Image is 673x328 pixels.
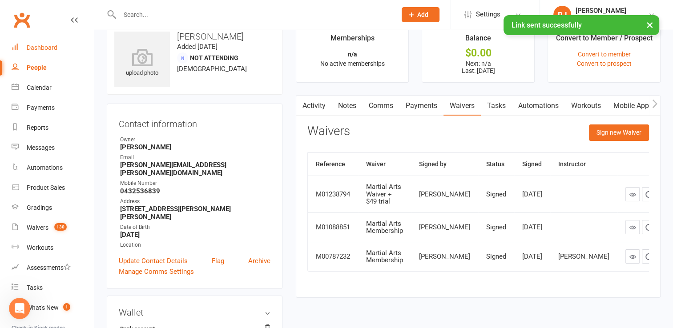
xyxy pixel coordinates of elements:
div: Email [120,153,270,162]
th: Waiver [358,153,411,176]
a: People [12,58,94,78]
div: M01088851 [316,224,350,231]
strong: 0432536839 [120,187,270,195]
a: Convert to prospect [576,60,631,67]
div: For [PERSON_NAME], [PERSON_NAME], and [PERSON_NAME], please contact our support team with these n... [14,28,164,63]
a: Automations [12,158,94,178]
h3: Waivers [307,124,350,138]
b: Jia [59,155,67,161]
a: Product Sales [12,178,94,198]
strong: n/a [348,51,357,58]
button: Gif picker [28,260,35,267]
div: Jia says… [7,173,171,193]
a: Manage Comms Settings [119,266,194,277]
a: Workouts [565,96,607,116]
div: Martial Arts Membership [366,220,403,235]
div: Tasks [27,284,43,291]
button: Start recording [56,260,64,267]
p: Active [43,11,61,20]
div: upload photo [114,48,170,78]
iframe: Intercom live chat [9,298,30,319]
div: Gradings [27,204,52,211]
span: 1 [63,303,70,311]
div: Amazing work. Thank you, [PERSON_NAME]! [73,234,164,252]
div: Link sent successfully [504,15,659,35]
div: Martial Arts Waiver + $49 trial [366,183,403,205]
button: go back [6,4,23,20]
div: Automations [27,164,63,171]
span: Settings [476,4,500,24]
button: Add [402,7,439,22]
th: Signed by [411,153,478,176]
div: All done! [14,199,42,208]
button: Upload attachment [42,260,49,267]
div: Signed [486,191,506,198]
strong: [PERSON_NAME][EMAIL_ADDRESS][PERSON_NAME][DOMAIN_NAME] [120,161,270,177]
div: joined the conversation [59,154,130,162]
div: Close [156,4,172,20]
a: Payments [12,98,94,118]
span: 130 [54,223,67,231]
div: Payments [27,104,55,111]
div: Convert to Member / Prospect [556,32,653,48]
a: What's New1 [12,298,94,318]
button: Sign new Waiver [589,124,649,140]
h3: Wallet [119,308,270,317]
div: Profile image for Jia [25,5,40,19]
div: Toby says… [7,126,171,153]
div: Reports [27,124,48,131]
button: Home [139,4,156,20]
div: Amazing work.Thank you, [PERSON_NAME]! [66,229,171,257]
input: Search... [117,8,390,21]
button: Send a message… [153,256,167,271]
th: Status [478,153,514,176]
div: Sure! [14,178,31,187]
div: Profile image for Jia [48,154,56,163]
div: $0.00 [430,48,526,58]
time: Added [DATE] [177,43,218,51]
button: × [642,15,658,34]
th: Instructor [550,153,617,176]
div: What's New [27,304,59,311]
a: Tasks [481,96,512,116]
a: Gradings [12,198,94,218]
div: [PERSON_NAME] [576,7,635,15]
div: Jia says… [7,152,171,173]
div: Messages [27,144,55,151]
h3: Contact information [119,116,270,129]
a: Workouts [12,238,94,258]
div: [DATE] [522,224,542,231]
a: Dashboard [12,38,94,58]
textarea: Message… [8,241,170,256]
span: No active memberships [320,60,385,67]
div: Date of Birth [120,223,270,232]
div: [PERSON_NAME] [419,224,470,231]
a: Waivers 130 [12,218,94,238]
a: Archive [248,256,270,266]
div: Sure! [7,173,38,192]
h1: Jia [43,4,52,11]
strong: [STREET_ADDRESS][PERSON_NAME][PERSON_NAME] [120,205,270,221]
div: Assessments [27,264,71,271]
a: Notes [332,96,363,116]
div: Precision Martial Arts [576,15,635,23]
div: Waivers [27,224,48,231]
div: Dashboard [27,44,57,51]
div: Location [120,241,270,249]
strong: [PERSON_NAME] [120,143,270,151]
a: Clubworx [11,9,33,31]
div: Workouts [27,244,53,251]
div: [DATE] [522,191,542,198]
a: Mobile App [607,96,655,116]
div: [DATE] [522,253,542,260]
a: Flag [212,256,224,266]
span: Add [417,11,428,18]
a: Update Contact Details [119,256,188,266]
a: Messages [12,138,94,158]
div: Signed [486,253,506,260]
div: Memberships [330,32,375,48]
div: Rowie says… [7,229,171,268]
th: Reference [308,153,358,176]
a: Tasks [12,278,94,298]
div: People [27,64,47,71]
